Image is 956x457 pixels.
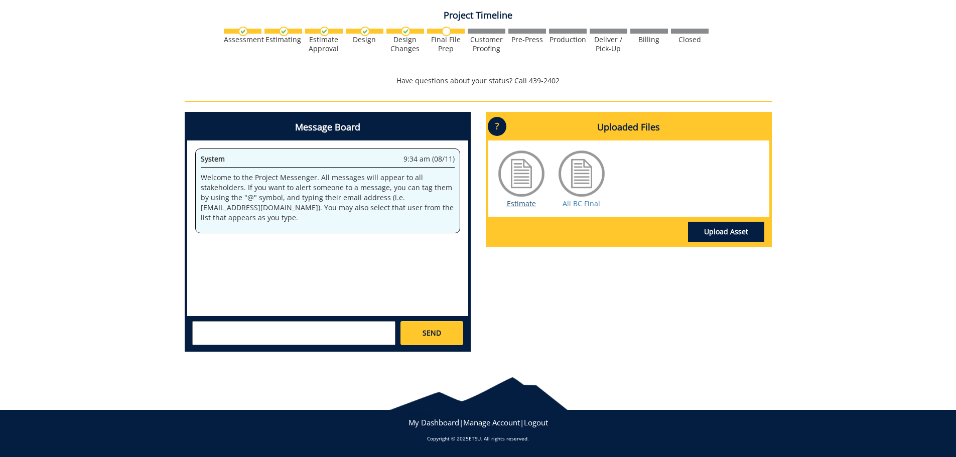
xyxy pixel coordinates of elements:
[201,173,455,223] p: Welcome to the Project Messenger. All messages will appear to all stakeholders. If you want to al...
[401,27,411,36] img: checkmark
[400,321,463,345] a: SEND
[563,199,600,208] a: Ali BC Final
[192,321,395,345] textarea: messageToSend
[468,35,505,53] div: Customer Proofing
[688,222,764,242] a: Upload Asset
[279,27,289,36] img: checkmark
[320,27,329,36] img: checkmark
[469,435,481,442] a: ETSU
[508,35,546,44] div: Pre-Press
[423,328,441,338] span: SEND
[630,35,668,44] div: Billing
[671,35,709,44] div: Closed
[590,35,627,53] div: Deliver / Pick-Up
[524,417,548,427] a: Logout
[549,35,587,44] div: Production
[360,27,370,36] img: checkmark
[488,114,769,140] h4: Uploaded Files
[187,114,468,140] h4: Message Board
[185,11,772,21] h4: Project Timeline
[305,35,343,53] div: Estimate Approval
[463,417,520,427] a: Manage Account
[442,27,451,36] img: no
[507,199,536,208] a: Estimate
[185,76,772,86] p: Have questions about your status? Call 439-2402
[403,154,455,164] span: 9:34 am (08/11)
[224,35,261,44] div: Assessment
[488,117,506,136] p: ?
[238,27,248,36] img: checkmark
[408,417,459,427] a: My Dashboard
[201,154,225,164] span: System
[346,35,383,44] div: Design
[386,35,424,53] div: Design Changes
[427,35,465,53] div: Final File Prep
[264,35,302,44] div: Estimating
